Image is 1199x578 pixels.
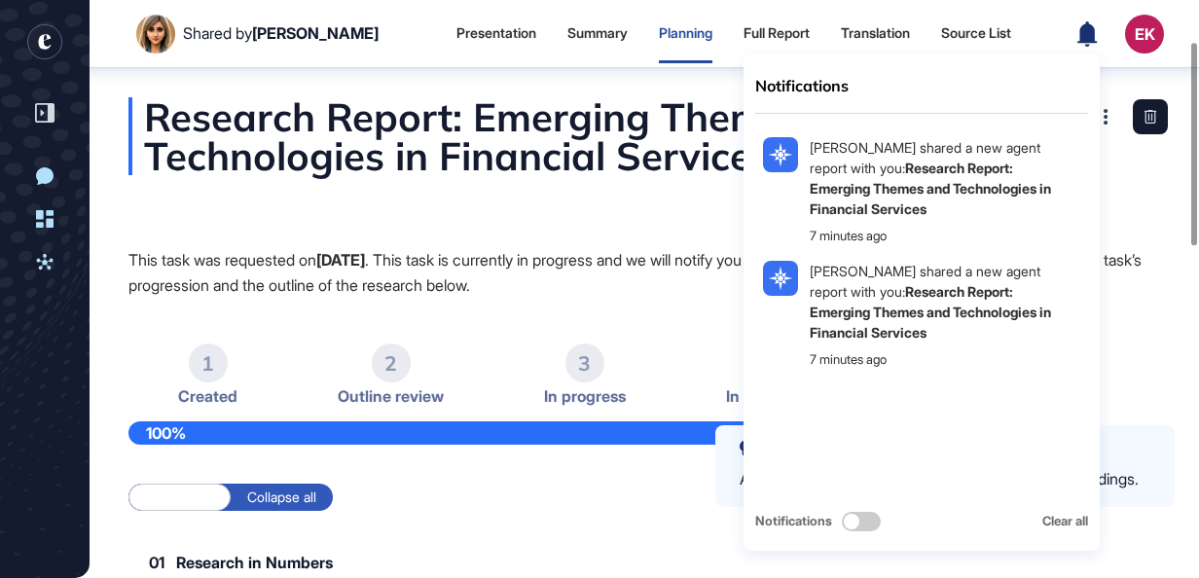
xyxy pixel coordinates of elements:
[744,25,810,42] div: Full Report
[128,247,1160,298] p: This task was requested on . This task is currently in progress and we will notify you as soon as...
[740,467,1139,492] div: An initial quantitative analysis to ground the report findings.
[128,97,1160,175] div: Research Report: Emerging Themes and Technologies in Financial Services
[565,343,604,382] div: 3
[456,25,536,42] div: Presentation
[810,227,887,246] div: 7 minutes ago
[136,15,175,54] img: User Image
[755,512,832,531] span: Notifications
[567,25,628,42] div: Summary
[149,555,164,570] span: 01
[372,343,411,382] div: 2
[841,25,910,42] div: Translation
[189,343,228,382] div: 1
[755,74,1088,97] div: Notifications
[252,23,379,43] span: [PERSON_NAME]
[178,387,237,406] span: Created
[183,24,379,43] div: Shared by
[726,387,848,406] span: In human review
[231,484,333,511] label: Collapse all
[1042,512,1088,531] div: Clear all
[176,555,333,570] span: Research in Numbers
[544,387,626,406] span: In progress
[941,25,1011,42] div: Source List
[810,261,1071,343] div: [PERSON_NAME] shared a new agent report with you:
[810,160,1051,217] b: Research Report: Emerging Themes and Technologies in Financial Services
[810,137,1071,219] div: [PERSON_NAME] shared a new agent report with you:
[1125,15,1164,54] button: EK
[128,484,231,511] label: Expand all
[128,421,1078,445] div: 100%
[316,250,365,270] strong: [DATE]
[27,24,62,59] div: entrapeer-logo
[338,387,444,406] span: Outline review
[659,25,712,42] div: Planning
[810,350,887,370] div: 7 minutes ago
[810,283,1051,341] b: Research Report: Emerging Themes and Technologies in Financial Services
